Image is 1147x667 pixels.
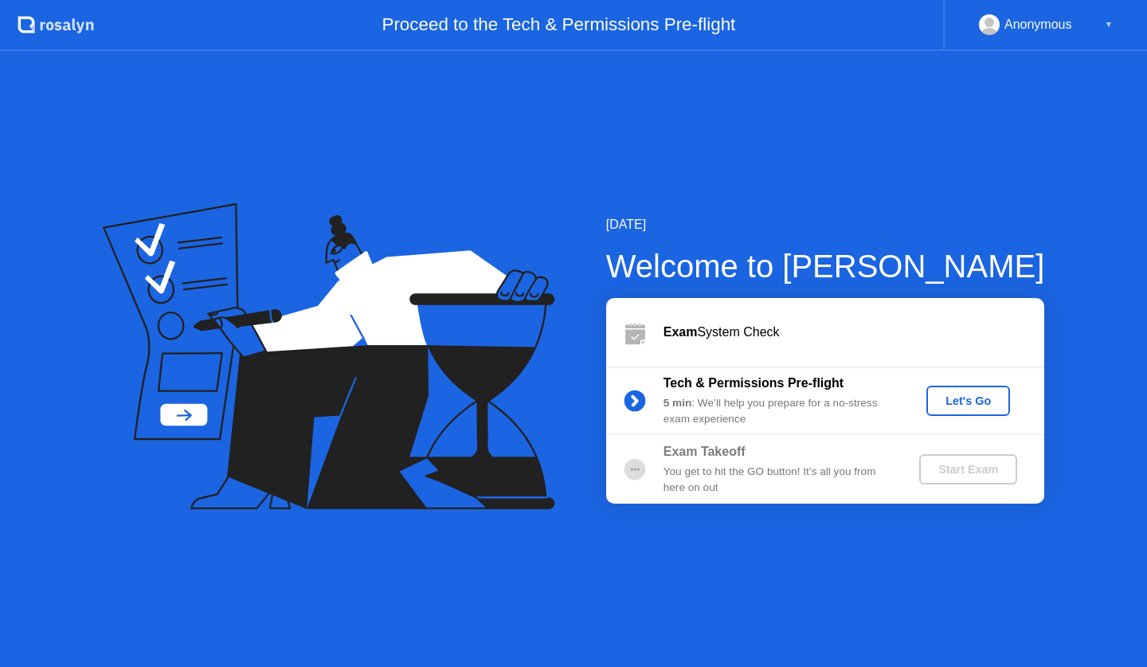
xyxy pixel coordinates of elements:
div: Welcome to [PERSON_NAME] [606,242,1045,290]
button: Start Exam [919,454,1017,485]
div: Anonymous [1004,14,1072,35]
b: 5 min [664,397,692,409]
b: Tech & Permissions Pre-flight [664,376,844,390]
div: [DATE] [606,215,1045,234]
b: Exam Takeoff [664,445,746,458]
div: : We’ll help you prepare for a no-stress exam experience [664,395,893,428]
div: Let's Go [933,394,1004,407]
div: ▼ [1105,14,1113,35]
div: System Check [664,323,1044,342]
div: You get to hit the GO button! It’s all you from here on out [664,464,893,496]
div: Start Exam [926,463,1011,476]
button: Let's Go [926,386,1010,416]
b: Exam [664,325,698,339]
